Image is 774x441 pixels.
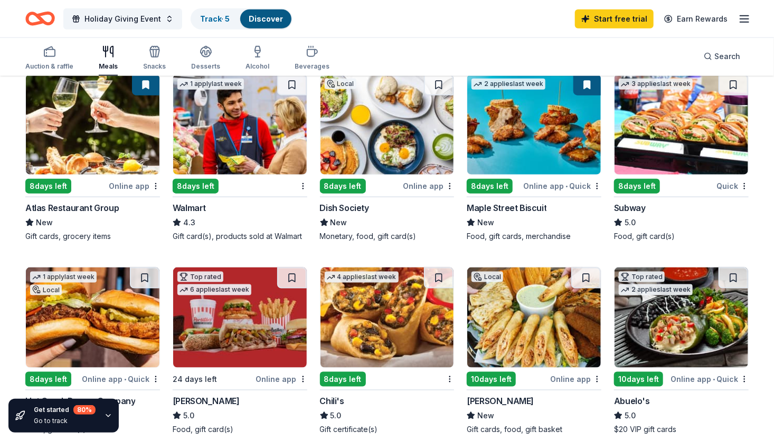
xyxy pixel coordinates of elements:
div: $20 VIP gift cards [614,424,749,435]
div: 8 days left [614,179,660,194]
div: Online app Quick [82,372,160,386]
button: Beverages [295,41,329,76]
button: Holiday Giving Event [63,8,182,30]
img: Image for Portillo's [173,267,307,368]
a: Image for Chili's4 applieslast week8days leftChili's5.0Gift certificate(s) [320,267,455,435]
div: 80 % [73,405,96,415]
button: Snacks [143,41,166,76]
div: Top rated [177,272,223,282]
div: 24 days left [173,373,217,386]
div: 1 apply last week [177,79,244,90]
div: Gift certificate(s) [320,424,455,435]
div: [PERSON_NAME] [467,395,534,407]
div: Desserts [191,62,220,71]
div: 3 applies last week [619,79,693,90]
a: Discover [249,14,283,23]
div: Alcohol [246,62,269,71]
span: 5.0 [625,409,636,422]
img: Image for Hat Creek Burger Company [26,267,159,368]
div: Online app Quick [523,179,601,193]
div: Snacks [143,62,166,71]
div: 10 days left [467,372,516,387]
div: Dish Society [320,202,369,214]
a: Image for Portillo'sTop rated6 applieslast week24 days leftOnline app[PERSON_NAME]5.0Food, gift c... [173,267,307,435]
div: Online app [550,372,601,386]
div: Local [471,272,503,282]
span: Holiday Giving Event [84,13,161,25]
a: Image for Abuelo's Top rated2 applieslast week10days leftOnline app•QuickAbuelo's5.0$20 VIP gift ... [614,267,749,435]
button: Desserts [191,41,220,76]
div: Beverages [295,62,329,71]
button: Track· 5Discover [191,8,292,30]
div: Maple Street Biscuit [467,202,546,214]
div: 6 applies last week [177,284,251,295]
button: Auction & raffle [25,41,73,76]
span: • [713,375,715,384]
span: Search [714,50,740,63]
div: 2 applies last week [619,284,693,295]
a: Home [25,6,55,31]
button: Search [695,46,749,67]
div: Subway [614,202,646,214]
a: Earn Rewards [658,9,734,28]
img: Image for Chili's [320,267,454,368]
div: Online app Quick [671,372,749,386]
button: Alcohol [246,41,269,76]
div: Food, gift card(s) [614,231,749,242]
div: Food, gift cards, merchandise [467,231,601,242]
a: Image for Atlas Restaurant Group8days leftOnline appAtlas Restaurant GroupNewGift cards, grocery ... [25,74,160,242]
div: Atlas Restaurant Group [25,202,119,214]
a: Image for Jimmy ChangasLocal10days leftOnline app[PERSON_NAME]NewGift cards, food, gift basket [467,267,601,435]
button: Meals [99,41,118,76]
div: 10 days left [614,372,663,387]
div: 8 days left [173,179,219,194]
span: 4.3 [183,216,195,229]
span: • [565,182,568,190]
img: Image for Jimmy Changas [467,267,601,368]
img: Image for Dish Society [320,74,454,175]
a: Image for Subway3 applieslast week8days leftQuickSubway5.0Food, gift card(s) [614,74,749,242]
div: 4 applies last week [325,272,399,283]
img: Image for Maple Street Biscuit [467,74,601,175]
div: Online app [403,179,454,193]
span: New [477,409,494,422]
div: 1 apply last week [30,272,97,283]
div: 8 days left [25,179,71,194]
div: Walmart [173,202,206,214]
a: Track· 5 [200,14,230,23]
div: Food, gift card(s) [173,424,307,435]
a: Start free trial [575,9,654,28]
span: 5.0 [331,409,342,422]
div: Online app [109,179,160,193]
img: Image for Abuelo's [615,267,748,368]
div: 8 days left [25,372,71,387]
div: Local [325,79,356,89]
div: Go to track [34,417,96,425]
div: Auction & raffle [25,62,73,71]
div: Gift cards, food, gift basket [467,424,601,435]
img: Image for Subway [615,74,748,175]
div: [PERSON_NAME] [173,395,240,407]
div: 8 days left [320,372,366,387]
div: Get started [34,405,96,415]
a: Image for Maple Street Biscuit2 applieslast week8days leftOnline app•QuickMaple Street BiscuitNew... [467,74,601,242]
div: 8 days left [467,179,513,194]
img: Image for Atlas Restaurant Group [26,74,159,175]
a: Image for Walmart1 applylast week8days leftWalmart4.3Gift card(s), products sold at Walmart [173,74,307,242]
span: • [124,375,126,384]
span: New [36,216,53,229]
div: Local [30,285,62,295]
a: Image for Hat Creek Burger Company1 applylast weekLocal8days leftOnline app•QuickHat Creek Burger... [25,267,160,435]
div: 2 applies last week [471,79,545,90]
a: Image for Dish SocietyLocal8days leftOnline appDish SocietyNewMonetary, food, gift card(s) [320,74,455,242]
div: Top rated [619,272,665,282]
span: 5.0 [625,216,636,229]
div: Chili's [320,395,344,407]
div: Monetary, food, gift card(s) [320,231,455,242]
div: Gift card(s), products sold at Walmart [173,231,307,242]
div: Abuelo's [614,395,650,407]
div: Online app [256,372,307,386]
span: 5.0 [183,409,194,422]
div: 8 days left [320,179,366,194]
div: Quick [716,179,749,193]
